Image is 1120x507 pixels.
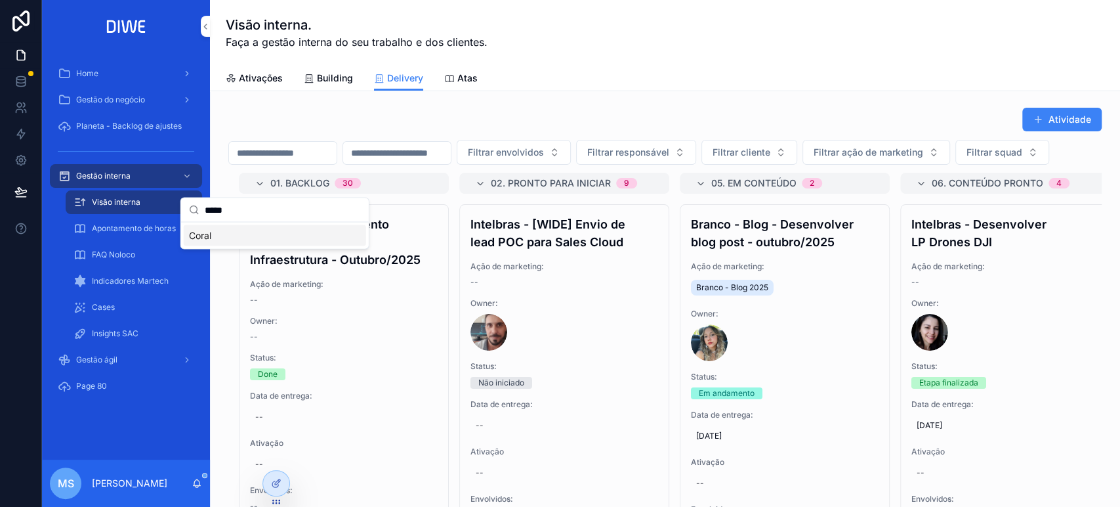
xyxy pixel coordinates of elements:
span: -- [250,295,258,305]
span: 06. Conteúdo pronto [932,177,1043,190]
h4: Intelbras - [WIDE] Envio de lead POC para Sales Cloud [470,215,658,251]
span: Atas [457,72,478,85]
span: Filtrar ação de marketing [814,146,923,159]
a: Home [50,62,202,85]
button: Atividade [1022,108,1102,131]
span: Ativações [239,72,283,85]
span: Owner: [470,298,658,309]
span: Owner: [691,309,879,319]
button: Select Button [701,140,797,165]
span: Ação de marketing: [470,261,658,272]
span: MS [58,475,74,491]
span: Building [317,72,353,85]
p: [PERSON_NAME] [92,477,167,490]
span: Envolvidos: [470,494,658,504]
h4: Intelbras - Desenvolver LP Drones DJI [911,215,1099,251]
a: Gestão interna [50,164,202,188]
div: -- [917,468,924,478]
span: 02. Pronto para iniciar [491,177,611,190]
span: Data de entrega: [911,399,1099,410]
span: Cases [92,302,115,313]
span: Status: [470,361,658,372]
span: [DATE] [696,431,873,441]
span: Delivery [387,72,423,85]
div: -- [696,478,704,489]
div: -- [255,459,263,470]
span: Filtrar envolvidos [468,146,544,159]
span: Filtrar responsável [587,146,669,159]
span: Filtrar cliente [713,146,770,159]
div: 9 [624,178,629,188]
span: Envolvidos: [250,485,438,496]
div: -- [476,420,484,431]
div: Em andamento [699,387,755,399]
div: scrollable content [42,53,210,415]
span: Visão interna [92,197,140,208]
a: Visão interna [66,190,202,214]
h4: Branco - Blog - Desenvolver blog post - outubro/2025 [691,215,879,251]
span: -- [250,332,258,342]
a: Gestão do negócio [50,88,202,112]
a: Delivery [374,66,423,91]
span: Ação de marketing: [250,279,438,290]
div: 2 [810,178,814,188]
span: Status: [250,353,438,363]
span: Apontamento de horas [92,223,176,234]
span: Status: [691,372,879,382]
div: 4 [1056,178,1062,188]
div: -- [255,412,263,422]
span: -- [911,277,919,288]
div: Etapa finalizada [919,377,978,389]
img: App logo [102,16,150,37]
span: Ativação [691,457,879,468]
span: Owner: [250,316,438,326]
span: Gestão interna [76,171,131,181]
h1: Visão interna. [226,16,487,34]
a: Apontamento de horas [66,217,202,240]
span: Branco - Blog 2025 [696,282,768,293]
button: Select Button [955,140,1049,165]
a: Planeta - Backlog de ajustes [50,114,202,138]
a: Cases [66,296,202,319]
a: Building [304,66,353,93]
a: Indicadores Martech [66,269,202,293]
button: Select Button [457,140,571,165]
span: Data de entrega: [250,391,438,401]
span: Ação de marketing: [691,261,879,272]
span: Coral [189,229,211,242]
a: Page 80 [50,374,202,398]
span: FAQ Noloco [92,250,135,260]
span: Envolvidos: [911,494,1099,504]
span: Ação de marketing: [911,261,1099,272]
span: 01. Backlog [270,177,329,190]
a: Gestão ágil [50,348,202,372]
span: Ativação [250,438,438,449]
span: [DATE] [917,420,1094,431]
span: Filtrar squad [966,146,1022,159]
span: Home [76,68,98,79]
div: Não iniciado [478,377,524,389]
span: Insights SAC [92,328,138,339]
a: Ativações [226,66,283,93]
span: Page 80 [76,381,107,391]
span: Owner: [911,298,1099,309]
div: Suggestions [181,222,369,248]
a: Insights SAC [66,322,202,345]
span: Data de entrega: [470,399,658,410]
span: Gestão do negócio [76,95,145,105]
span: 05. Em conteúdo [711,177,797,190]
div: 30 [342,178,353,188]
span: Ativação [911,447,1099,457]
span: Data de entrega: [691,410,879,420]
div: Done [258,368,278,380]
button: Select Button [802,140,950,165]
a: FAQ Noloco [66,243,202,267]
span: Faça a gestão interna do seu trabalho e dos clientes. [226,34,487,50]
button: Select Button [576,140,696,165]
span: Status: [911,361,1099,372]
span: Gestão ágil [76,355,117,365]
span: Planeta - Backlog de ajustes [76,121,182,131]
span: Ativação [470,447,658,457]
span: Indicadores Martech [92,276,169,286]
